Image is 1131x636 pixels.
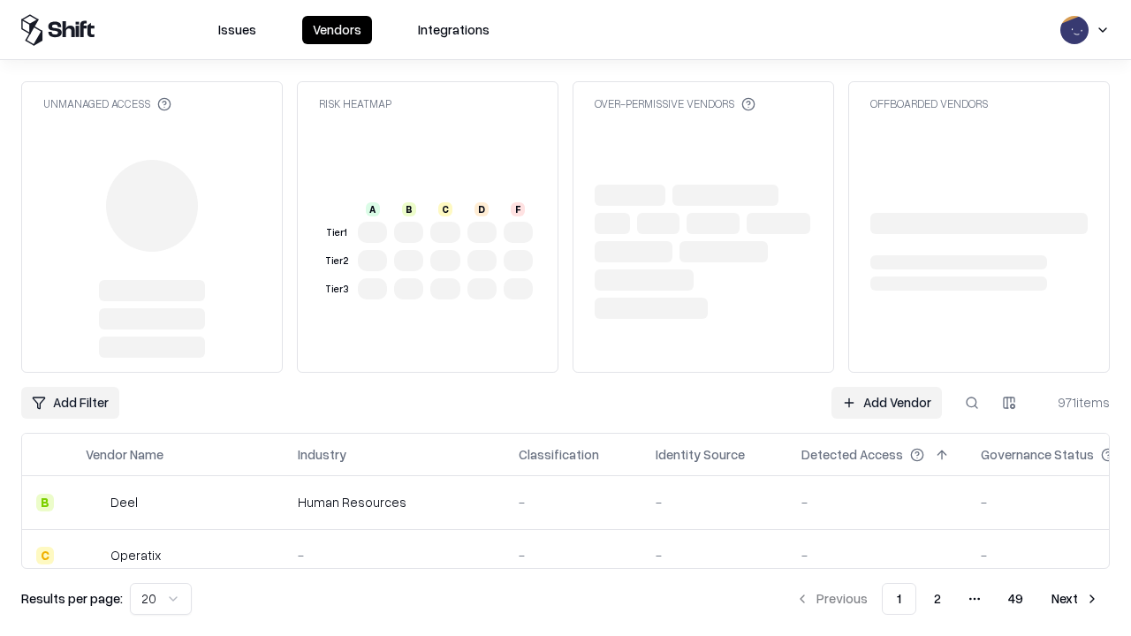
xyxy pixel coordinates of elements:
button: Vendors [302,16,372,44]
button: 1 [882,583,916,615]
a: Add Vendor [831,387,942,419]
div: - [298,546,490,564]
div: Offboarded Vendors [870,96,988,111]
div: Industry [298,445,346,464]
div: - [656,493,773,511]
div: Over-Permissive Vendors [595,96,755,111]
div: Human Resources [298,493,490,511]
div: 971 items [1039,393,1110,412]
div: - [519,493,627,511]
div: Vendor Name [86,445,163,464]
button: 2 [920,583,955,615]
div: Classification [519,445,599,464]
div: - [801,493,953,511]
div: Risk Heatmap [319,96,391,111]
div: F [511,202,525,216]
div: Tier 2 [323,254,351,269]
div: A [366,202,380,216]
div: Tier 3 [323,282,351,297]
button: Add Filter [21,387,119,419]
button: 49 [994,583,1037,615]
div: B [36,494,54,511]
div: B [402,202,416,216]
div: Unmanaged Access [43,96,171,111]
div: - [519,546,627,564]
div: Identity Source [656,445,745,464]
button: Issues [208,16,267,44]
button: Integrations [407,16,500,44]
div: - [801,546,953,564]
button: Next [1041,583,1110,615]
img: Operatix [86,547,103,564]
img: Deel [86,494,103,511]
div: Tier 1 [323,225,351,240]
div: D [474,202,489,216]
nav: pagination [785,583,1110,615]
div: Governance Status [981,445,1094,464]
div: - [656,546,773,564]
div: Detected Access [801,445,903,464]
div: C [438,202,452,216]
div: Deel [110,493,138,511]
p: Results per page: [21,589,123,608]
div: Operatix [110,546,161,564]
div: C [36,547,54,564]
